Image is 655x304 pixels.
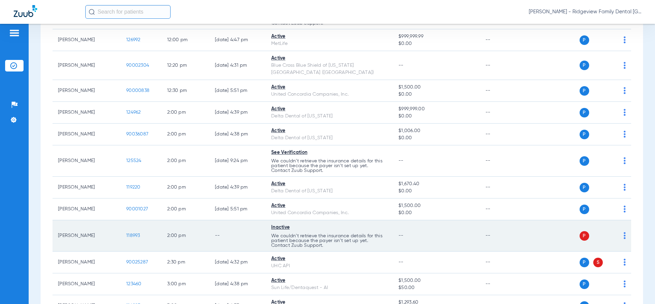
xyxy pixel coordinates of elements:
[271,284,388,291] div: Sun Life/Dentaquest - AI
[608,87,615,94] img: x.svg
[624,259,626,266] img: group-dot-blue.svg
[398,284,474,291] span: $50.00
[580,108,589,117] span: P
[398,33,474,40] span: $999,999.99
[608,36,615,43] img: x.svg
[126,158,142,163] span: 125524
[271,106,388,113] div: Active
[580,86,589,96] span: P
[126,37,141,42] span: 126992
[608,157,615,164] img: x.svg
[480,124,526,145] td: --
[480,273,526,295] td: --
[624,206,626,212] img: group-dot-blue.svg
[209,252,266,273] td: [DATE] 4:32 PM
[580,130,589,139] span: P
[398,113,474,120] span: $0.00
[398,91,474,98] span: $0.00
[480,220,526,252] td: --
[126,63,149,68] span: 90002304
[89,9,95,15] img: Search Icon
[398,134,474,142] span: $0.00
[480,177,526,198] td: --
[53,177,121,198] td: [PERSON_NAME]
[162,29,209,51] td: 12:00 PM
[209,198,266,220] td: [DATE] 5:51 PM
[271,55,388,62] div: Active
[480,145,526,177] td: --
[271,224,388,231] div: Inactive
[209,124,266,145] td: [DATE] 4:38 PM
[624,36,626,43] img: group-dot-blue.svg
[271,209,388,217] div: United Concordia Companies, Inc.
[398,40,474,47] span: $0.00
[398,63,404,68] span: --
[398,180,474,188] span: $1,670.40
[53,80,121,102] td: [PERSON_NAME]
[624,232,626,239] img: group-dot-blue.svg
[624,131,626,138] img: group-dot-blue.svg
[624,157,626,164] img: group-dot-blue.svg
[126,88,149,93] span: 90000838
[580,279,589,289] span: P
[271,234,388,248] p: We couldn’t retrieve the insurance details for this patient because the payer isn’t set up yet. C...
[162,145,209,177] td: 2:00 PM
[271,255,388,262] div: Active
[162,252,209,273] td: 2:30 PM
[608,131,615,138] img: x.svg
[580,258,589,267] span: P
[593,258,603,267] span: S
[85,5,171,19] input: Search for patients
[398,202,474,209] span: $1,500.00
[398,209,474,217] span: $0.00
[271,262,388,270] div: UHC API
[529,9,641,15] span: [PERSON_NAME] - Ridgeview Family Dental [GEOGRAPHIC_DATA]
[53,124,121,145] td: [PERSON_NAME]
[209,145,266,177] td: [DATE] 9:24 PM
[271,188,388,195] div: Delta Dental of [US_STATE]
[608,62,615,69] img: x.svg
[126,282,142,286] span: 123460
[126,110,141,115] span: 124962
[480,29,526,51] td: --
[398,106,474,113] span: $999,999.00
[271,62,388,76] div: Blue Cross Blue Shield of [US_STATE][GEOGRAPHIC_DATA] ([GEOGRAPHIC_DATA])
[209,51,266,80] td: [DATE] 4:31 PM
[53,220,121,252] td: [PERSON_NAME]
[126,207,148,211] span: 90001027
[580,231,589,241] span: P
[53,198,121,220] td: [PERSON_NAME]
[162,51,209,80] td: 12:20 PM
[398,260,404,265] span: --
[162,220,209,252] td: 2:00 PM
[621,271,655,304] div: Chat Widget
[271,180,388,188] div: Active
[53,102,121,124] td: [PERSON_NAME]
[398,277,474,284] span: $1,500.00
[608,109,615,116] img: x.svg
[162,102,209,124] td: 2:00 PM
[271,134,388,142] div: Delta Dental of [US_STATE]
[398,158,404,163] span: --
[126,233,140,238] span: 118993
[398,188,474,195] span: $0.00
[162,273,209,295] td: 3:00 PM
[53,145,121,177] td: [PERSON_NAME]
[271,91,388,98] div: United Concordia Companies, Inc.
[624,87,626,94] img: group-dot-blue.svg
[271,159,388,173] p: We couldn’t retrieve the insurance details for this patient because the payer isn’t set up yet. C...
[480,51,526,80] td: --
[624,184,626,191] img: group-dot-blue.svg
[608,259,615,266] img: x.svg
[271,149,388,156] div: See Verification
[608,232,615,239] img: x.svg
[209,29,266,51] td: [DATE] 4:47 PM
[271,113,388,120] div: Delta Dental of [US_STATE]
[126,185,141,190] span: 119220
[608,184,615,191] img: x.svg
[271,202,388,209] div: Active
[53,29,121,51] td: [PERSON_NAME]
[162,124,209,145] td: 2:00 PM
[271,127,388,134] div: Active
[480,80,526,102] td: --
